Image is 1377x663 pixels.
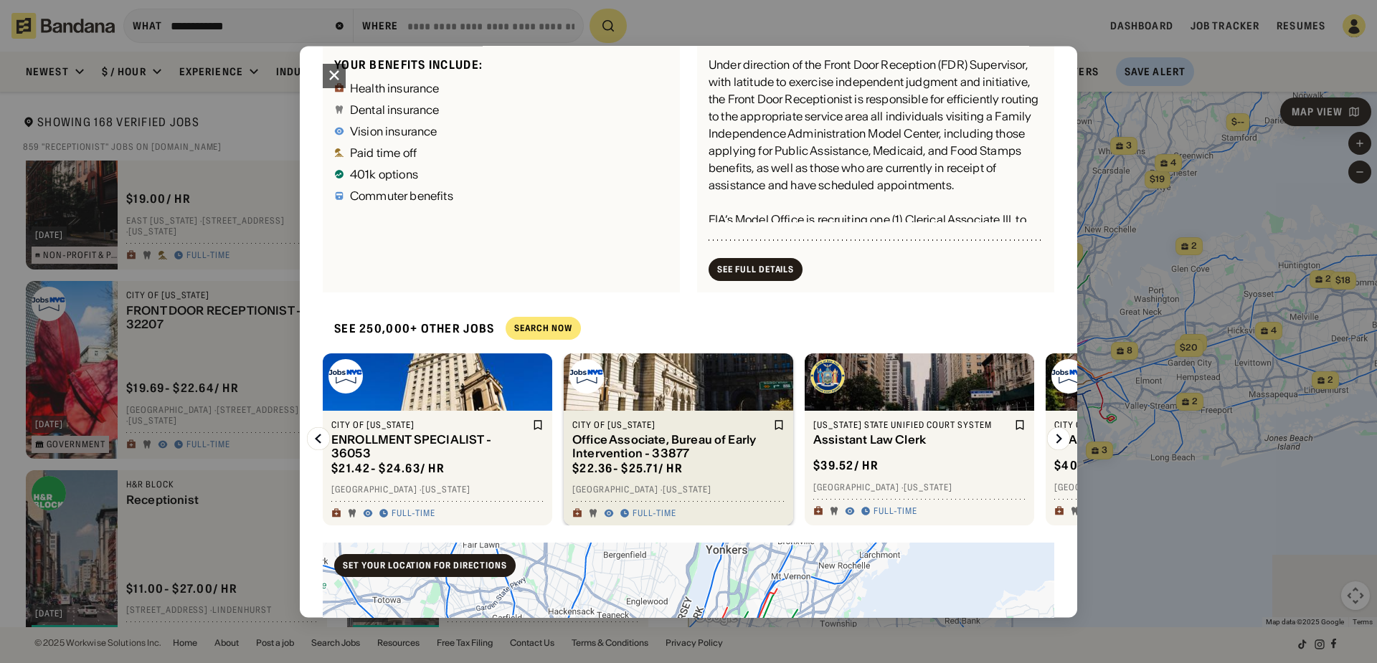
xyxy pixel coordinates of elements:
img: Left Arrow [307,427,330,450]
div: Full-time [874,506,917,517]
div: City of [US_STATE] [572,419,770,431]
div: City of [US_STATE] [331,419,529,431]
div: $ 40.74 / hr [1054,459,1120,474]
div: Your benefits include: [334,57,668,72]
div: $ 22.36 - $25.71 / hr [572,461,683,476]
div: [US_STATE] State Unified Court System [813,419,1011,431]
div: $ 39.52 / hr [813,459,879,474]
div: Search Now [514,325,572,333]
img: City of New York logo [328,359,363,393]
div: Health insurance [350,82,440,94]
div: 401k options [350,168,418,180]
div: ENROLLMENT SPECIALIST - 36053 [331,434,529,461]
div: [GEOGRAPHIC_DATA] · [US_STATE] [331,485,544,496]
img: Right Arrow [1047,427,1070,450]
div: Commuter benefits [350,190,453,201]
div: Vision insurance [350,125,437,137]
div: Full-time [633,508,676,520]
div: [GEOGRAPHIC_DATA] · [US_STATE] [813,482,1026,493]
div: See 250,000+ other jobs [323,310,494,348]
div: Set your location for directions [343,561,507,570]
img: City of New York logo [569,359,604,393]
div: Paid time off [350,147,417,158]
div: Assistant Law Clerk [813,434,1011,447]
img: New York State Unified Court System logo [810,359,845,393]
div: Dental insurance [350,104,440,115]
div: Office Associate, Bureau of Early Intervention - 33877 [572,434,770,461]
div: City of [US_STATE] [1054,419,1252,431]
div: $ 21.42 - $24.63 / hr [331,461,445,476]
div: See Full Details [717,265,794,274]
div: [GEOGRAPHIC_DATA] · [US_STATE] [572,485,785,496]
div: [GEOGRAPHIC_DATA] · [US_STATE] [1054,482,1267,493]
img: City of New York logo [1051,359,1086,393]
div: Full-time [392,508,435,520]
